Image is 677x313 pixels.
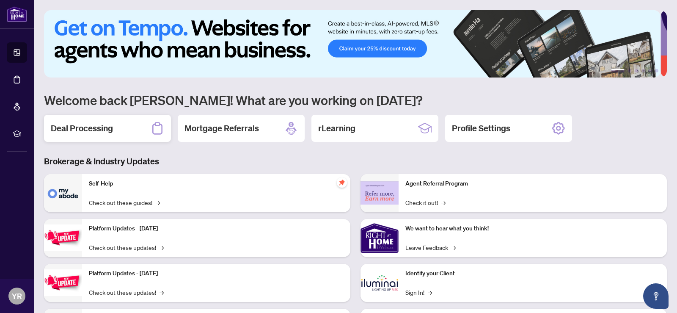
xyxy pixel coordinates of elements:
span: → [160,288,164,297]
a: Sign In!→ [405,288,432,297]
span: → [156,198,160,207]
p: Self-Help [89,179,344,188]
img: Slide 0 [44,10,660,78]
p: Platform Updates - [DATE] [89,224,344,233]
a: Check out these updates!→ [89,288,164,297]
img: We want to hear what you think! [361,219,399,257]
p: Identify your Client [405,269,660,278]
span: pushpin [337,177,347,188]
a: Leave Feedback→ [405,243,456,252]
button: 2 [628,69,631,72]
h1: Welcome back [PERSON_NAME]! What are you working on [DATE]? [44,92,667,108]
p: Platform Updates - [DATE] [89,269,344,278]
button: 3 [635,69,638,72]
span: → [160,243,164,252]
button: 4 [641,69,645,72]
p: Agent Referral Program [405,179,660,188]
a: Check it out!→ [405,198,446,207]
a: Check out these updates!→ [89,243,164,252]
span: → [451,243,456,252]
h2: Profile Settings [452,122,510,134]
img: Identify your Client [361,264,399,302]
img: Agent Referral Program [361,181,399,205]
img: Platform Updates - July 21, 2025 [44,224,82,251]
h3: Brokerage & Industry Updates [44,155,667,167]
button: Open asap [643,283,669,309]
button: 1 [611,69,625,72]
span: → [428,288,432,297]
button: 6 [655,69,658,72]
a: Check out these guides!→ [89,198,160,207]
img: Platform Updates - July 8, 2025 [44,269,82,296]
p: We want to hear what you think! [405,224,660,233]
h2: Mortgage Referrals [184,122,259,134]
span: → [441,198,446,207]
img: Self-Help [44,174,82,212]
h2: Deal Processing [51,122,113,134]
button: 5 [648,69,652,72]
span: YR [12,290,22,302]
img: logo [7,6,27,22]
h2: rLearning [318,122,355,134]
